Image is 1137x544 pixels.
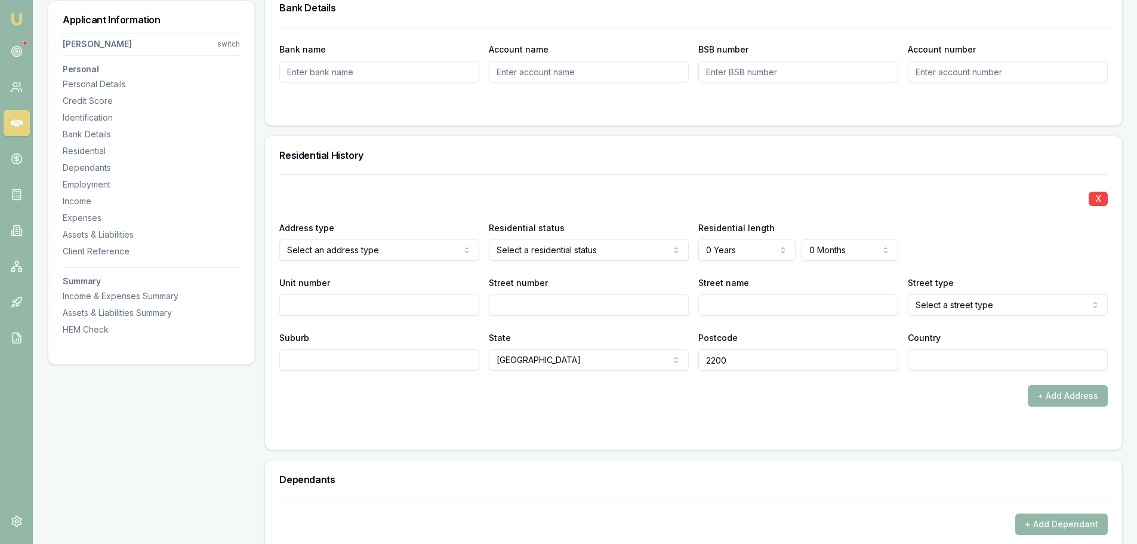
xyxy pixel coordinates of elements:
[698,61,898,82] input: Enter BSB number
[63,65,240,73] h3: Personal
[63,162,240,174] div: Dependants
[63,245,240,257] div: Client Reference
[279,278,330,288] label: Unit number
[63,112,240,124] div: Identification
[698,223,775,233] label: Residential length
[698,333,738,343] label: Postcode
[279,61,479,82] input: Enter bank name
[908,44,976,54] label: Account number
[63,95,240,107] div: Credit Score
[63,179,240,190] div: Employment
[489,44,549,54] label: Account name
[63,38,132,50] div: [PERSON_NAME]
[217,39,240,49] div: switch
[279,223,334,233] label: Address type
[63,128,240,140] div: Bank Details
[63,145,240,157] div: Residential
[63,307,240,319] div: Assets & Liabilities Summary
[489,61,689,82] input: Enter account name
[10,12,24,26] img: emu-icon-u.png
[279,150,1108,160] h3: Residential History
[489,278,548,288] label: Street number
[1028,385,1108,407] button: + Add Address
[279,475,1108,484] h3: Dependants
[908,278,954,288] label: Street type
[63,15,240,24] h3: Applicant Information
[63,324,240,336] div: HEM Check
[63,78,240,90] div: Personal Details
[63,195,240,207] div: Income
[63,229,240,241] div: Assets & Liabilities
[1015,514,1108,535] button: + Add Dependant
[1089,192,1108,206] button: X
[698,278,749,288] label: Street name
[279,333,309,343] label: Suburb
[63,277,240,285] h3: Summary
[908,61,1108,82] input: Enter account number
[63,212,240,224] div: Expenses
[279,44,326,54] label: Bank name
[489,333,511,343] label: State
[908,333,941,343] label: Country
[279,3,1108,13] h3: Bank Details
[489,223,565,233] label: Residential status
[63,290,240,302] div: Income & Expenses Summary
[698,44,748,54] label: BSB number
